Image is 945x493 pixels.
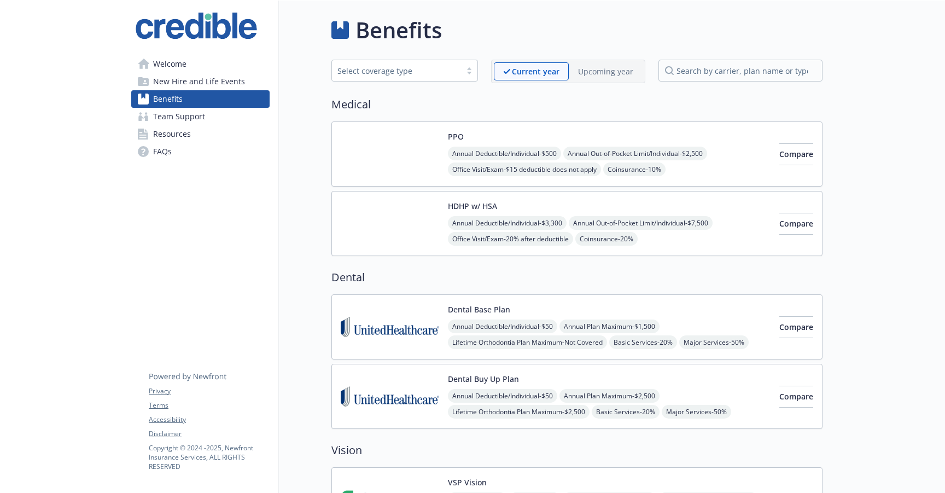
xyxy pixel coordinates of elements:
[337,65,456,77] div: Select coverage type
[153,125,191,143] span: Resources
[131,143,270,160] a: FAQs
[448,216,567,230] span: Annual Deductible/Individual - $3,300
[559,389,660,403] span: Annual Plan Maximum - $2,500
[779,143,813,165] button: Compare
[341,131,439,177] img: Blue Cross and Blue Shield of North Carolina carrier logo
[779,149,813,159] span: Compare
[779,386,813,408] button: Compare
[448,131,464,142] button: PPO
[331,269,822,286] h2: Dental
[448,200,497,212] button: HDHP w/ HSA
[341,200,439,247] img: Blue Cross and Blue Shield of North Carolina carrier logo
[448,477,487,488] button: VSP Vision
[131,55,270,73] a: Welcome
[153,108,205,125] span: Team Support
[341,304,439,350] img: United Healthcare Insurance Company carrier logo
[609,335,677,349] span: Basic Services - 20%
[448,320,557,333] span: Annual Deductible/Individual - $50
[448,405,590,419] span: Lifetime Orthodontia Plan Maximum - $2,500
[578,66,633,77] p: Upcoming year
[512,66,559,77] p: Current year
[149,386,269,396] a: Privacy
[563,147,707,160] span: Annual Out-of-Pocket Limit/Individual - $2,500
[131,108,270,125] a: Team Support
[341,373,439,420] img: United Healthcare Insurance Company carrier logo
[448,304,510,315] button: Dental Base Plan
[448,373,519,385] button: Dental Buy Up Plan
[592,405,660,419] span: Basic Services - 20%
[658,60,822,82] input: search by carrier, plan name or type
[131,73,270,90] a: New Hire and Life Events
[448,335,607,349] span: Lifetime Orthodontia Plan Maximum - Not Covered
[355,14,442,47] h1: Benefits
[149,429,269,439] a: Disclaimer
[569,216,713,230] span: Annual Out-of-Pocket Limit/Individual - $7,500
[153,73,245,90] span: New Hire and Life Events
[448,147,561,160] span: Annual Deductible/Individual - $500
[149,443,269,471] p: Copyright © 2024 - 2025 , Newfront Insurance Services, ALL RIGHTS RESERVED
[448,232,573,246] span: Office Visit/Exam - 20% after deductible
[149,401,269,410] a: Terms
[559,320,660,333] span: Annual Plan Maximum - $1,500
[662,405,731,419] span: Major Services - 50%
[131,125,270,143] a: Resources
[131,90,270,108] a: Benefits
[779,213,813,235] button: Compare
[331,442,822,459] h2: Vision
[779,391,813,402] span: Compare
[779,316,813,338] button: Compare
[331,96,822,113] h2: Medical
[679,335,749,349] span: Major Services - 50%
[448,163,601,176] span: Office Visit/Exam - $15 deductible does not apply
[153,90,183,108] span: Benefits
[575,232,638,246] span: Coinsurance - 20%
[149,415,269,425] a: Accessibility
[153,143,172,160] span: FAQs
[448,389,557,403] span: Annual Deductible/Individual - $50
[153,55,186,73] span: Welcome
[779,322,813,332] span: Compare
[779,218,813,229] span: Compare
[603,163,666,176] span: Coinsurance - 10%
